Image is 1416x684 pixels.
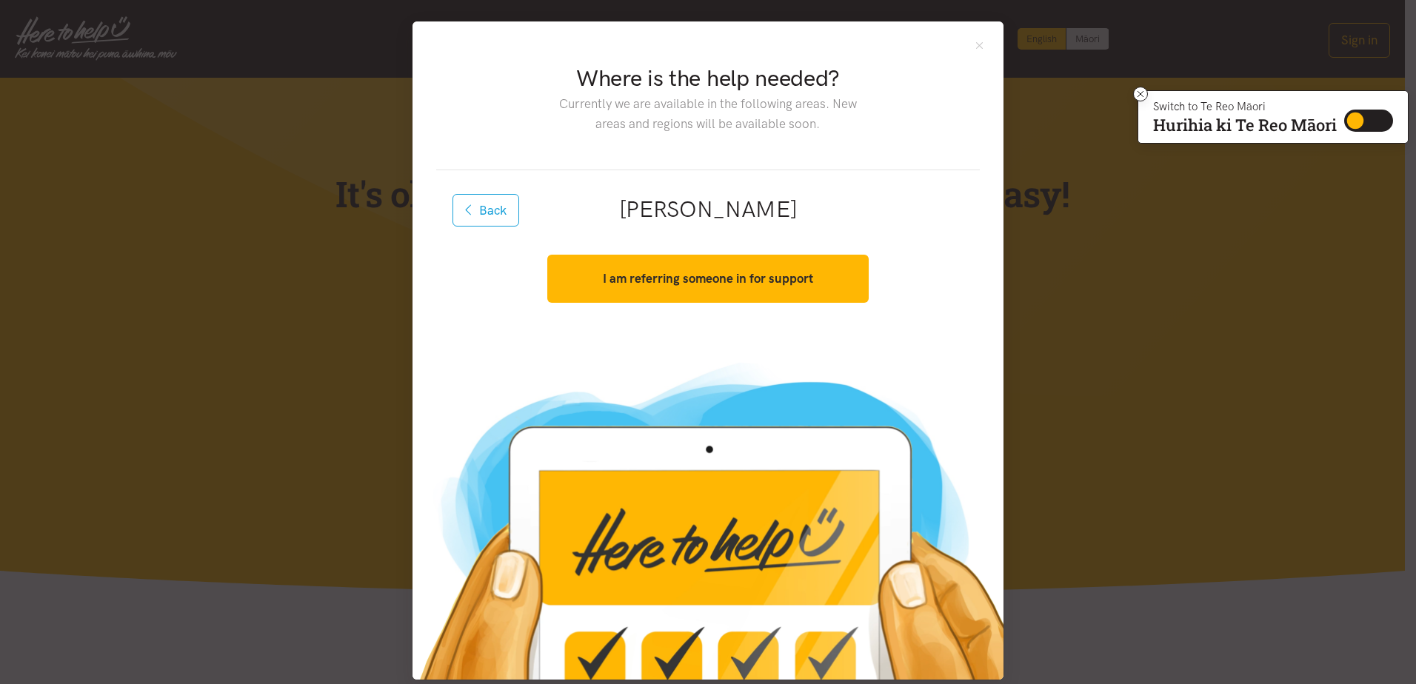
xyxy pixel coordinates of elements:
[460,194,956,225] h2: [PERSON_NAME]
[973,39,986,52] button: Close
[603,271,813,286] strong: I am referring someone in for support
[547,63,868,94] h2: Where is the help needed?
[1153,118,1337,132] p: Hurihia ki Te Reo Māori
[547,94,868,134] p: Currently we are available in the following areas. New areas and regions will be available soon.
[547,255,868,303] button: I am referring someone in for support
[1153,102,1337,111] p: Switch to Te Reo Māori
[452,194,519,227] button: Back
